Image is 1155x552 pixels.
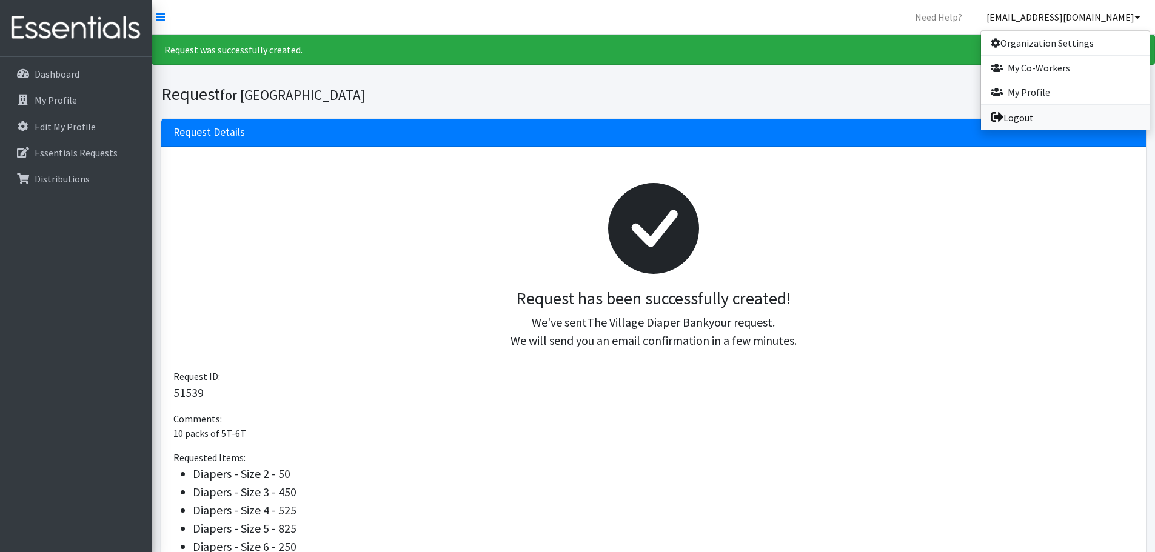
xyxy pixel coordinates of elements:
p: My Profile [35,94,77,106]
p: We've sent your request. We will send you an email confirmation in a few minutes. [183,313,1124,350]
span: Request ID: [173,370,220,382]
p: 10 packs of 5T-6T [173,426,1134,441]
span: Comments: [173,413,222,425]
a: My Profile [5,88,147,112]
p: Essentials Requests [35,147,118,159]
a: [EMAIL_ADDRESS][DOMAIN_NAME] [977,5,1150,29]
img: HumanEssentials [5,8,147,48]
h3: Request Details [173,126,245,139]
a: Dashboard [5,62,147,86]
li: Diapers - Size 5 - 825 [193,519,1134,537]
li: Diapers - Size 2 - 50 [193,465,1134,483]
p: 51539 [173,384,1134,402]
span: Requested Items: [173,451,246,464]
a: Logout [981,105,1150,130]
span: The Village Diaper Bank [587,314,709,330]
a: My Co-Workers [981,56,1150,80]
li: Diapers - Size 3 - 450 [193,483,1134,501]
a: Edit My Profile [5,115,147,139]
small: for [GEOGRAPHIC_DATA] [220,86,365,104]
li: Diapers - Size 4 - 525 [193,501,1134,519]
p: Distributions [35,173,90,185]
a: Distributions [5,167,147,191]
h3: Request has been successfully created! [183,288,1124,309]
div: Request was successfully created. [152,35,1155,65]
h1: Request [161,84,649,105]
a: My Profile [981,80,1150,104]
p: Dashboard [35,68,79,80]
a: Need Help? [905,5,972,29]
a: Organization Settings [981,31,1150,55]
a: Essentials Requests [5,141,147,165]
p: Edit My Profile [35,121,96,133]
